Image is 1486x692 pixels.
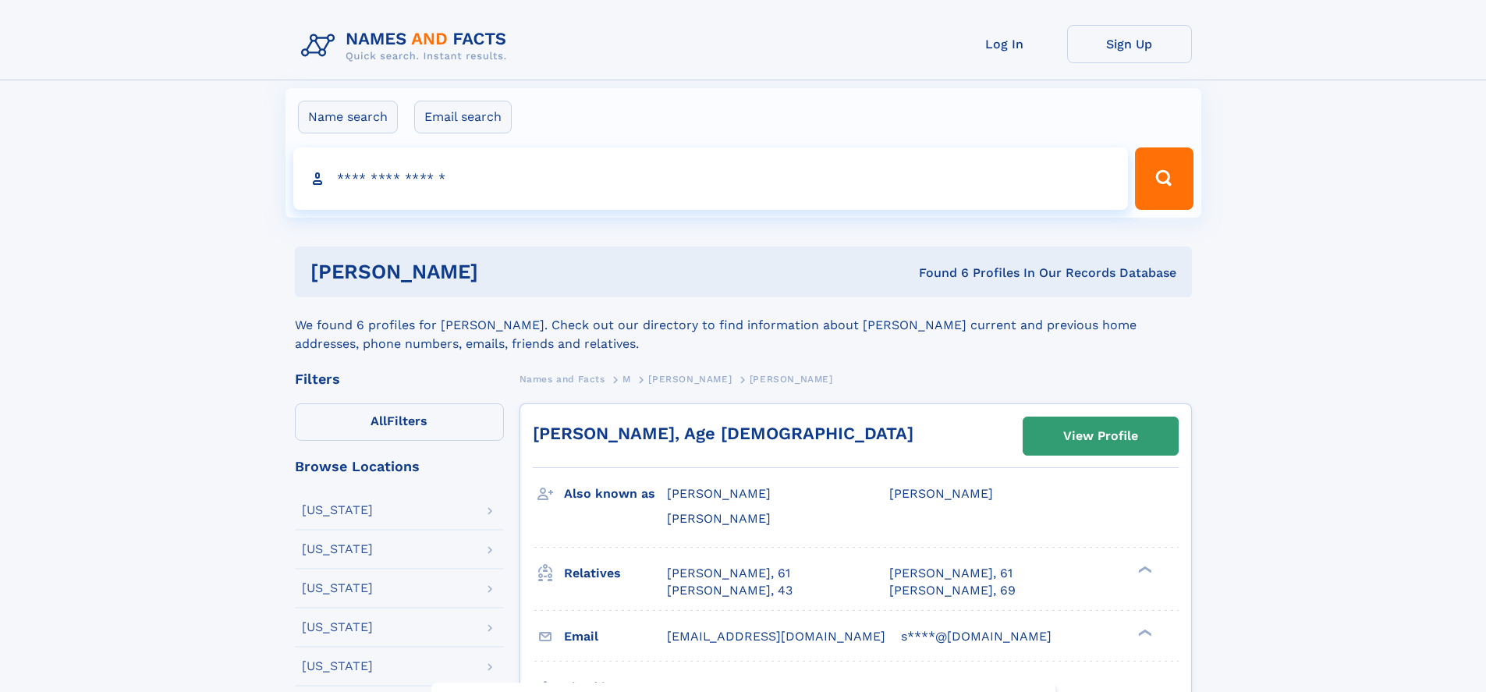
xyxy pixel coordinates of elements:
h3: Relatives [564,560,667,587]
a: M [622,369,631,389]
a: Names and Facts [520,369,605,389]
button: Search Button [1135,147,1193,210]
a: [PERSON_NAME], 61 [667,565,790,582]
div: [US_STATE] [302,582,373,594]
span: [PERSON_NAME] [889,486,993,501]
h1: [PERSON_NAME] [310,262,699,282]
span: [PERSON_NAME] [667,486,771,501]
div: ❯ [1134,564,1153,574]
a: [PERSON_NAME], 61 [889,565,1013,582]
a: View Profile [1023,417,1178,455]
span: All [371,413,387,428]
h3: Also known as [564,481,667,507]
input: search input [293,147,1129,210]
div: View Profile [1063,418,1138,454]
span: M [622,374,631,385]
a: [PERSON_NAME] [648,369,732,389]
span: [EMAIL_ADDRESS][DOMAIN_NAME] [667,629,885,644]
div: [US_STATE] [302,660,373,672]
div: [US_STATE] [302,621,373,633]
div: We found 6 profiles for [PERSON_NAME]. Check out our directory to find information about [PERSON_... [295,297,1192,353]
a: [PERSON_NAME], 69 [889,582,1016,599]
a: Log In [942,25,1067,63]
span: [PERSON_NAME] [667,511,771,526]
a: [PERSON_NAME], 43 [667,582,793,599]
span: [PERSON_NAME] [648,374,732,385]
div: ❯ [1134,627,1153,637]
div: Found 6 Profiles In Our Records Database [698,264,1176,282]
img: Logo Names and Facts [295,25,520,67]
a: Sign Up [1067,25,1192,63]
div: [US_STATE] [302,504,373,516]
div: [US_STATE] [302,543,373,555]
div: Browse Locations [295,460,504,474]
div: Filters [295,372,504,386]
label: Name search [298,101,398,133]
label: Email search [414,101,512,133]
h3: Email [564,623,667,650]
span: [PERSON_NAME] [750,374,833,385]
label: Filters [295,403,504,441]
a: [PERSON_NAME], Age [DEMOGRAPHIC_DATA] [533,424,913,443]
